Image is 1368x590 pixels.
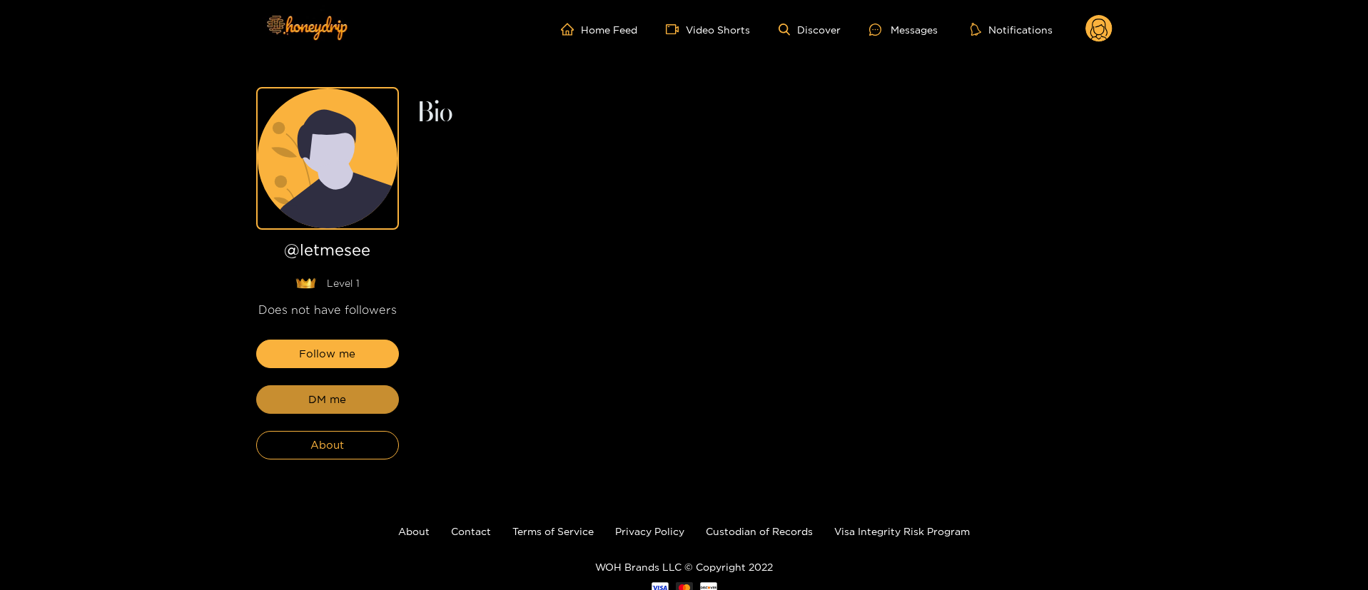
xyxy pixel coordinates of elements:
span: Follow me [299,345,355,362]
button: Notifications [966,22,1057,36]
a: Discover [779,24,841,36]
button: DM me [256,385,399,414]
a: Visa Integrity Risk Program [834,526,970,536]
a: Terms of Service [512,526,594,536]
a: Video Shorts [666,23,750,36]
a: About [398,526,430,536]
a: Contact [451,526,491,536]
a: Custodian of Records [706,526,813,536]
h1: @ letmesee [256,241,399,265]
button: About [256,431,399,459]
img: lavel grade [295,278,316,289]
span: DM me [308,391,346,408]
a: Home Feed [561,23,637,36]
div: Does not have followers [256,302,399,318]
h2: Bio [416,101,1113,126]
span: About [310,437,344,454]
span: home [561,23,581,36]
a: Privacy Policy [615,526,684,536]
span: video-camera [666,23,686,36]
div: Messages [869,21,938,38]
span: Level 1 [327,276,360,290]
button: Follow me [256,340,399,368]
